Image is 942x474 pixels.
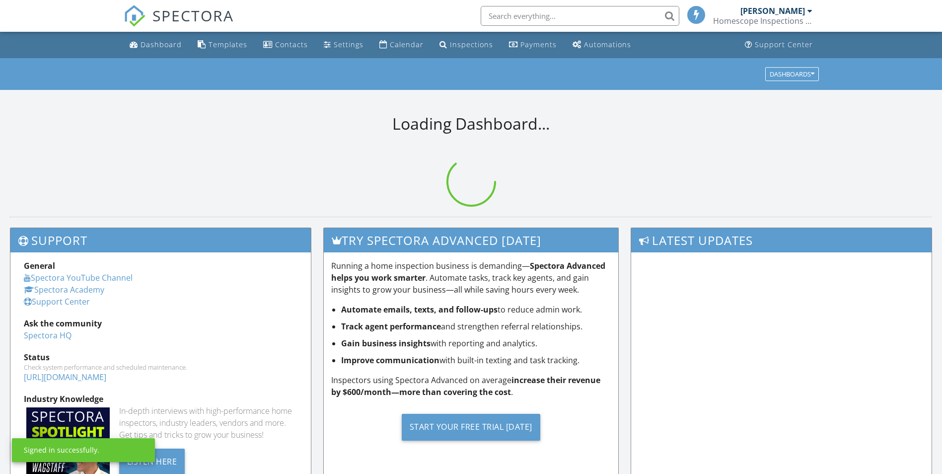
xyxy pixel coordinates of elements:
[755,40,813,49] div: Support Center
[331,375,600,397] strong: increase their revenue by $600/month—more than covering the cost
[331,406,611,448] a: Start Your Free Trial [DATE]
[481,6,679,26] input: Search everything...
[331,260,605,283] strong: Spectora Advanced helps you work smarter
[450,40,493,49] div: Inspections
[24,363,297,371] div: Check system performance and scheduled maintenance.
[24,330,72,341] a: Spectora HQ
[341,354,611,366] li: with built-in texting and task tracking.
[119,456,185,467] a: Listen Here
[24,317,297,329] div: Ask the community
[520,40,557,49] div: Payments
[375,36,428,54] a: Calendar
[331,260,611,296] p: Running a home inspection business is demanding— . Automate tasks, track key agents, and gain ins...
[569,36,635,54] a: Automations (Basic)
[770,71,814,78] div: Dashboards
[141,40,182,49] div: Dashboard
[24,372,106,383] a: [URL][DOMAIN_NAME]
[24,445,99,455] div: Signed in successfully.
[10,228,311,252] h3: Support
[24,393,297,405] div: Industry Knowledge
[341,304,611,316] li: to reduce admin work.
[390,40,424,49] div: Calendar
[24,260,55,271] strong: General
[24,351,297,363] div: Status
[741,36,817,54] a: Support Center
[435,36,497,54] a: Inspections
[341,320,611,332] li: and strengthen referral relationships.
[584,40,631,49] div: Automations
[152,5,234,26] span: SPECTORA
[194,36,251,54] a: Templates
[341,338,431,349] strong: Gain business insights
[320,36,367,54] a: Settings
[331,374,611,398] p: Inspectors using Spectora Advanced on average .
[631,228,932,252] h3: Latest Updates
[341,304,498,315] strong: Automate emails, texts, and follow-ups
[324,228,618,252] h3: Try spectora advanced [DATE]
[119,405,297,441] div: In-depth interviews with high-performance home inspectors, industry leaders, vendors and more. Ge...
[24,272,133,283] a: Spectora YouTube Channel
[126,36,186,54] a: Dashboard
[341,355,439,366] strong: Improve communication
[334,40,363,49] div: Settings
[124,13,234,34] a: SPECTORA
[124,5,145,27] img: The Best Home Inspection Software - Spectora
[341,337,611,349] li: with reporting and analytics.
[740,6,805,16] div: [PERSON_NAME]
[259,36,312,54] a: Contacts
[24,296,90,307] a: Support Center
[24,284,104,295] a: Spectora Academy
[341,321,441,332] strong: Track agent performance
[402,414,540,441] div: Start Your Free Trial [DATE]
[713,16,812,26] div: Homescope Inspections Inc.
[275,40,308,49] div: Contacts
[209,40,247,49] div: Templates
[505,36,561,54] a: Payments
[765,67,819,81] button: Dashboards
